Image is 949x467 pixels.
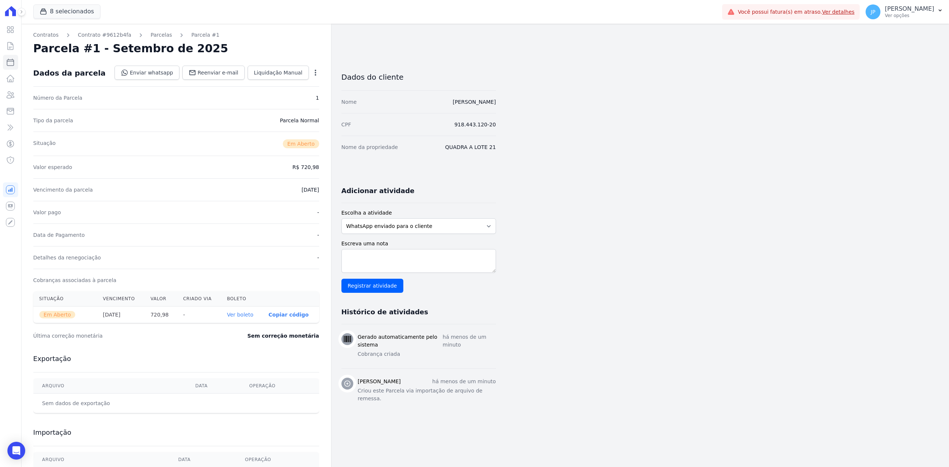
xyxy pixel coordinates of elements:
p: há menos de um minuto [432,378,496,385]
button: 8 selecionados [33,4,100,19]
button: Copiar código [268,312,308,318]
dt: Situação [33,139,56,148]
th: Boleto [221,291,262,307]
dd: [DATE] [301,186,319,193]
dt: Cobranças associadas à parcela [33,276,116,284]
p: [PERSON_NAME] [885,5,934,13]
dd: - [317,231,319,239]
h3: [PERSON_NAME] [358,378,401,385]
span: Reenviar e-mail [198,69,238,76]
dt: Tipo da parcela [33,117,73,124]
th: 720,98 [145,307,177,323]
th: Operação [240,378,319,394]
a: Ver boleto [227,312,253,318]
dd: QUADRA A LOTE 21 [445,143,496,151]
td: Sem dados de exportação [33,394,186,413]
p: Criou este Parcela via importação de arquivo de remessa. [358,387,496,403]
a: [PERSON_NAME] [453,99,496,105]
dt: Número da Parcela [33,94,83,102]
dt: Detalhes da renegociação [33,254,101,261]
dd: 918.443.120-20 [454,121,496,128]
button: JP [PERSON_NAME] Ver opções [860,1,949,22]
dt: Última correção monetária [33,332,202,340]
p: Ver opções [885,13,934,19]
dd: R$ 720,98 [292,163,319,171]
a: Liquidação Manual [248,66,309,80]
h3: Importação [33,428,319,437]
dd: - [317,209,319,216]
span: Em Aberto [39,311,76,318]
div: Dados da parcela [33,69,106,77]
span: JP [871,9,876,14]
dt: Valor pago [33,209,61,216]
p: há menos de um minuto [443,333,496,349]
h2: Parcela #1 - Setembro de 2025 [33,42,228,55]
th: Situação [33,291,97,307]
h3: Histórico de atividades [341,308,428,317]
th: [DATE] [97,307,145,323]
dd: Parcela Normal [280,117,319,124]
a: Contratos [33,31,59,39]
h3: Adicionar atividade [341,186,414,195]
dt: Nome da propriedade [341,143,398,151]
a: Contrato #9612b4fa [78,31,131,39]
a: Enviar whatsapp [115,66,179,80]
dt: Vencimento da parcela [33,186,93,193]
span: Você possui fatura(s) em atraso. [738,8,854,16]
dt: Nome [341,98,357,106]
label: Escreva uma nota [341,240,496,248]
a: Parcelas [151,31,172,39]
a: Ver detalhes [822,9,855,15]
dd: 1 [316,94,319,102]
span: Em Aberto [283,139,319,148]
dt: Valor esperado [33,163,72,171]
dt: Data de Pagamento [33,231,85,239]
h3: Dados do cliente [341,73,496,82]
p: Cobrança criada [358,350,496,358]
dd: - [317,254,319,261]
div: Open Intercom Messenger [7,442,25,460]
label: Escolha a atividade [341,209,496,217]
h3: Exportação [33,354,319,363]
dt: CPF [341,121,351,128]
h3: Gerado automaticamente pelo sistema [358,333,443,349]
a: Reenviar e-mail [182,66,245,80]
nav: Breadcrumb [33,31,319,39]
th: Data [186,378,240,394]
th: Valor [145,291,177,307]
th: Vencimento [97,291,145,307]
a: Parcela #1 [191,31,219,39]
th: Criado via [177,291,221,307]
th: Arquivo [33,378,186,394]
input: Registrar atividade [341,279,403,293]
span: Liquidação Manual [254,69,302,76]
th: - [177,307,221,323]
dd: Sem correção monetária [247,332,319,340]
